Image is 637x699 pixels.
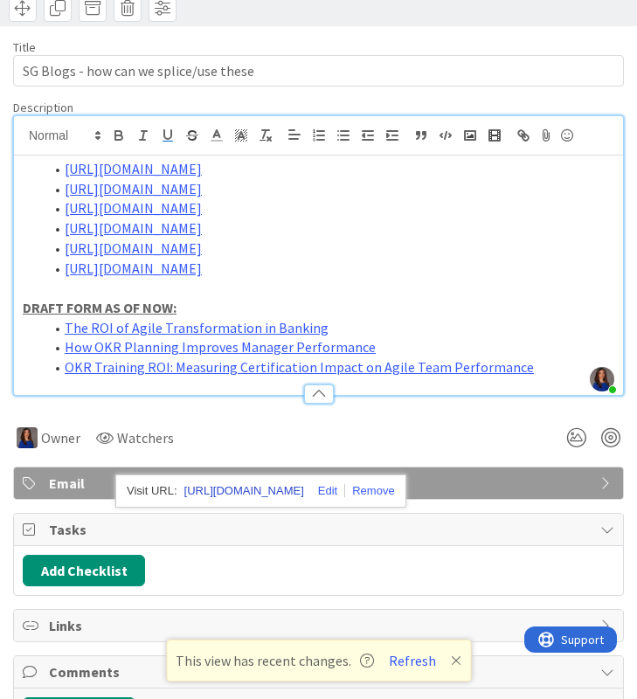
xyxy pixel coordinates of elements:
[37,3,80,24] span: Support
[23,299,177,316] u: DRAFT FORM AS OF NOW:
[590,367,614,391] img: jZm2DcrfbFpXbNClxeH6BBYa40Taeo4r.png
[49,615,592,636] span: Links
[176,650,374,671] span: This view has recent changes.
[41,427,80,448] span: Owner
[65,180,202,197] a: [URL][DOMAIN_NAME]
[117,427,174,448] span: Watchers
[17,427,38,448] img: SL
[65,219,202,237] a: [URL][DOMAIN_NAME]
[13,100,73,115] span: Description
[383,649,442,672] button: Refresh
[13,39,36,55] label: Title
[65,338,376,356] a: How OKR Planning Improves Manager Performance
[184,480,304,502] a: [URL][DOMAIN_NAME]
[65,160,202,177] a: [URL][DOMAIN_NAME]
[49,519,592,540] span: Tasks
[65,199,202,217] a: [URL][DOMAIN_NAME]
[49,661,592,682] span: Comments
[23,555,145,586] button: Add Checklist
[13,55,624,87] input: type card name here...
[65,260,202,277] a: [URL][DOMAIN_NAME]
[49,473,592,494] span: Email
[65,319,329,336] a: The ROI of Agile Transformation in Banking
[65,239,202,257] a: [URL][DOMAIN_NAME]
[65,358,534,376] a: OKR Training ROI: Measuring Certification Impact on Agile Team Performance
